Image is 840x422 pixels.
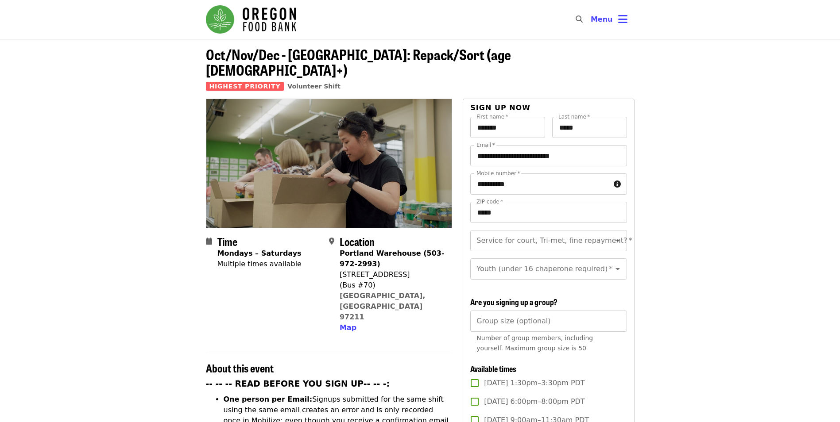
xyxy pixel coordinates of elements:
i: calendar icon [206,237,212,246]
span: Available times [470,363,516,374]
strong: -- -- -- READ BEFORE YOU SIGN UP-- -- -: [206,379,390,388]
label: First name [476,114,508,119]
button: Map [340,322,356,333]
a: [GEOGRAPHIC_DATA], [GEOGRAPHIC_DATA] 97211 [340,292,426,321]
img: Oct/Nov/Dec - Portland: Repack/Sort (age 8+) organized by Oregon Food Bank [206,99,452,227]
strong: Portland Warehouse (503-972-2993) [340,249,445,268]
span: Map [340,323,356,332]
i: circle-info icon [614,180,621,188]
span: [DATE] 6:00pm–8:00pm PDT [484,396,585,407]
label: Last name [558,114,590,119]
input: Email [470,145,627,166]
div: [STREET_ADDRESS] [340,269,445,280]
i: bars icon [618,13,627,26]
img: Oregon Food Bank - Home [206,5,296,34]
span: Are you signing up a group? [470,296,557,307]
label: ZIP code [476,199,503,204]
span: Number of group members, including yourself. Maximum group size is 50 [476,334,593,352]
span: [DATE] 1:30pm–3:30pm PDT [484,378,585,388]
input: Last name [552,117,627,138]
input: ZIP code [470,202,627,223]
input: First name [470,117,545,138]
input: Mobile number [470,173,610,195]
strong: One person per Email: [224,395,313,403]
input: [object Object] [470,311,627,332]
strong: Mondays – Saturdays [217,249,302,257]
label: Mobile number [476,171,520,176]
input: Search [588,9,595,30]
span: Time [217,234,237,249]
span: Menu [591,15,613,23]
div: (Bus #70) [340,280,445,291]
button: Toggle account menu [584,9,635,30]
i: search icon [576,15,583,23]
button: Open [612,263,624,275]
div: Multiple times available [217,259,302,269]
span: Location [340,234,375,249]
span: About this event [206,360,274,376]
span: Highest Priority [206,82,284,91]
span: Sign up now [470,104,530,112]
span: Oct/Nov/Dec - [GEOGRAPHIC_DATA]: Repack/Sort (age [DEMOGRAPHIC_DATA]+) [206,44,511,80]
button: Open [612,234,624,247]
a: Volunteer Shift [287,83,341,90]
label: Email [476,142,495,148]
i: map-marker-alt icon [329,237,334,246]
